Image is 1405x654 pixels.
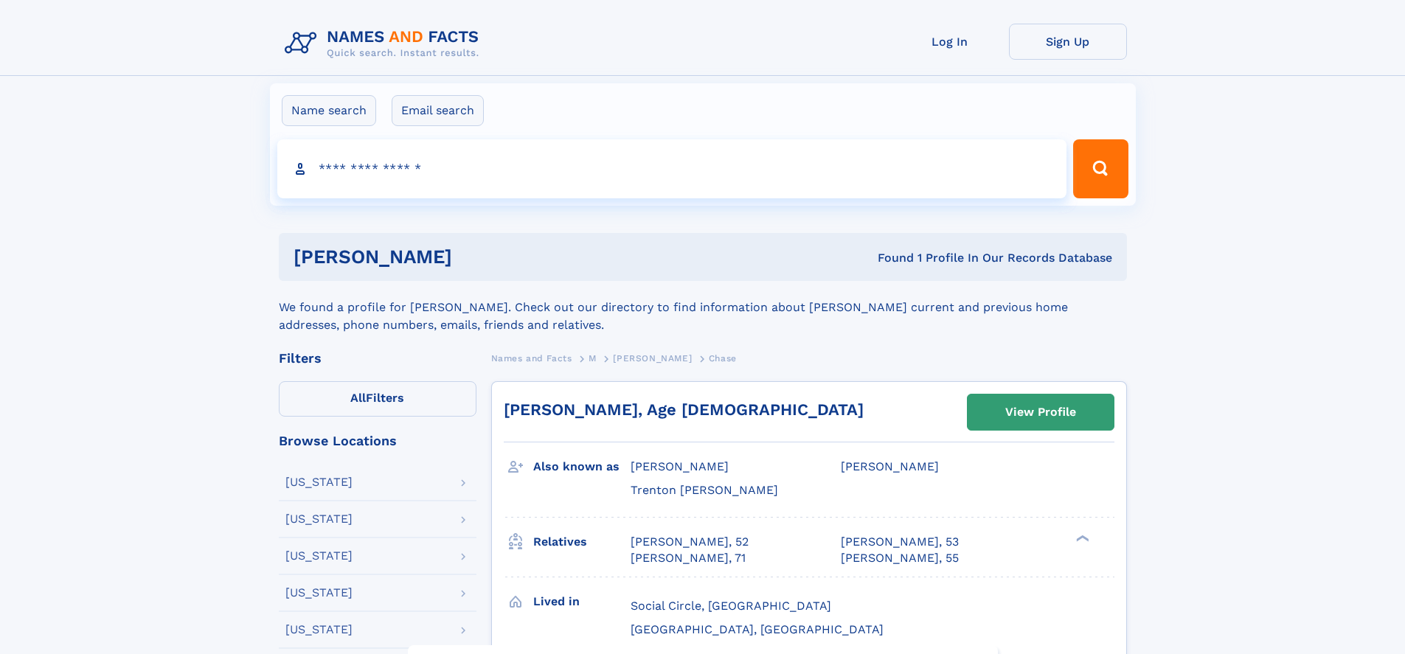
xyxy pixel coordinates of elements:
[285,550,353,562] div: [US_STATE]
[665,250,1112,266] div: Found 1 Profile In Our Records Database
[841,459,939,473] span: [PERSON_NAME]
[631,622,884,636] span: [GEOGRAPHIC_DATA], [GEOGRAPHIC_DATA]
[631,534,749,550] a: [PERSON_NAME], 52
[285,513,353,525] div: [US_STATE]
[1005,395,1076,429] div: View Profile
[285,476,353,488] div: [US_STATE]
[631,599,831,613] span: Social Circle, [GEOGRAPHIC_DATA]
[589,349,597,367] a: M
[841,550,959,566] a: [PERSON_NAME], 55
[279,381,476,417] label: Filters
[613,353,692,363] span: [PERSON_NAME]
[279,24,491,63] img: Logo Names and Facts
[968,394,1114,430] a: View Profile
[1009,24,1127,60] a: Sign Up
[613,349,692,367] a: [PERSON_NAME]
[504,400,864,419] a: [PERSON_NAME], Age [DEMOGRAPHIC_DATA]
[294,248,665,266] h1: [PERSON_NAME]
[709,353,737,363] span: Chase
[891,24,1009,60] a: Log In
[533,529,631,554] h3: Relatives
[533,589,631,614] h3: Lived in
[533,454,631,479] h3: Also known as
[841,534,959,550] a: [PERSON_NAME], 53
[1073,139,1128,198] button: Search Button
[277,139,1067,198] input: search input
[392,95,484,126] label: Email search
[1072,533,1090,543] div: ❯
[285,624,353,636] div: [US_STATE]
[282,95,376,126] label: Name search
[631,483,778,497] span: Trenton [PERSON_NAME]
[350,391,366,405] span: All
[631,459,729,473] span: [PERSON_NAME]
[631,550,746,566] a: [PERSON_NAME], 71
[285,587,353,599] div: [US_STATE]
[279,434,476,448] div: Browse Locations
[279,352,476,365] div: Filters
[589,353,597,363] span: M
[279,281,1127,334] div: We found a profile for [PERSON_NAME]. Check out our directory to find information about [PERSON_N...
[491,349,572,367] a: Names and Facts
